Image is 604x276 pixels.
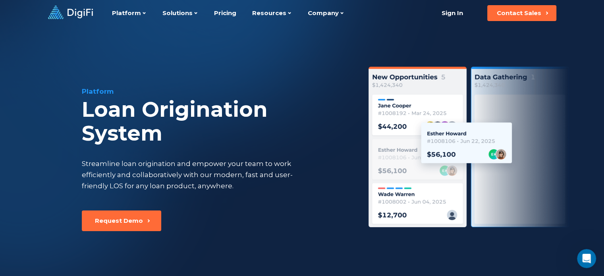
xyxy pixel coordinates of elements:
[497,9,541,17] div: Contact Sales
[95,217,143,225] div: Request Demo
[82,87,349,96] div: Platform
[487,5,556,21] button: Contact Sales
[82,210,161,231] button: Request Demo
[82,158,307,191] div: Streamline loan origination and empower your team to work efficiently and collaboratively with ou...
[577,249,596,268] iframe: Intercom live chat
[82,98,349,145] div: Loan Origination System
[432,5,473,21] a: Sign In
